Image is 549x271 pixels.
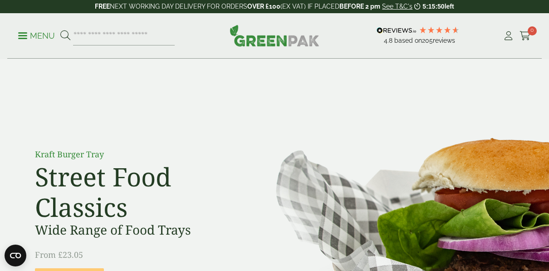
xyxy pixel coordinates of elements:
[422,3,444,10] span: 5:15:50
[377,27,416,34] img: REVIEWS.io
[528,26,537,35] span: 0
[230,25,319,46] img: GreenPak Supplies
[394,37,422,44] span: Based on
[95,3,110,10] strong: FREE
[382,3,412,10] a: See T&C's
[433,37,455,44] span: reviews
[520,31,531,40] i: Cart
[35,161,239,222] h2: Street Food Classics
[445,3,454,10] span: left
[247,3,280,10] strong: OVER £100
[422,37,433,44] span: 205
[35,222,239,238] h3: Wide Range of Food Trays
[384,37,394,44] span: 4.8
[35,148,239,161] p: Kraft Burger Tray
[339,3,380,10] strong: BEFORE 2 pm
[18,30,55,40] a: Menu
[520,29,531,43] a: 0
[5,245,26,266] button: Open CMP widget
[419,26,460,34] div: 4.79 Stars
[35,249,83,260] span: From £23.05
[503,31,514,40] i: My Account
[18,30,55,41] p: Menu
